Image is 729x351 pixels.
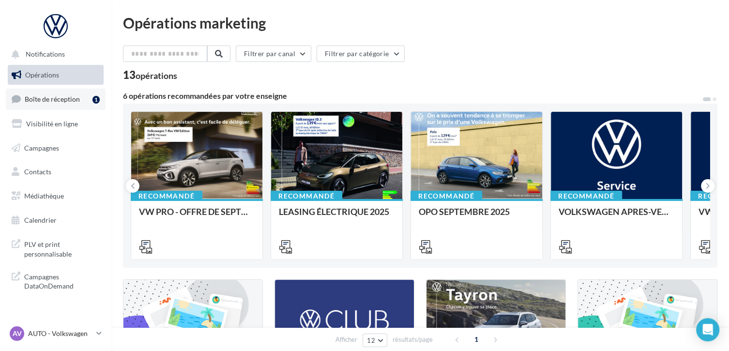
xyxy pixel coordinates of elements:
div: opérations [136,71,177,80]
span: Visibilité en ligne [26,120,78,128]
button: 12 [363,334,387,347]
a: Visibilité en ligne [6,114,106,134]
a: Calendrier [6,210,106,230]
div: Open Intercom Messenger [696,318,719,341]
span: Afficher [335,335,357,344]
span: Contacts [24,168,51,176]
span: Notifications [26,50,65,59]
div: Recommandé [271,191,342,201]
span: Médiathèque [24,192,64,200]
div: 13 [123,70,177,80]
div: Recommandé [410,191,482,201]
span: résultats/page [393,335,433,344]
div: LEASING ÉLECTRIQUE 2025 [279,207,395,226]
div: Opérations marketing [123,15,717,30]
div: 1 [92,96,100,104]
a: Médiathèque [6,186,106,206]
a: PLV et print personnalisable [6,234,106,262]
a: Campagnes DataOnDemand [6,266,106,295]
div: 6 opérations recommandées par votre enseigne [123,92,702,100]
div: VW PRO - OFFRE DE SEPTEMBRE 25 [139,207,255,226]
span: 12 [367,336,375,344]
p: AUTO - Volkswagen [28,329,92,338]
button: Filtrer par catégorie [317,46,405,62]
a: Contacts [6,162,106,182]
div: Recommandé [131,191,202,201]
div: OPO SEPTEMBRE 2025 [419,207,534,226]
span: Campagnes DataOnDemand [24,270,100,291]
span: AV [13,329,22,338]
a: Boîte de réception1 [6,89,106,109]
span: Calendrier [24,216,57,224]
span: Opérations [25,71,59,79]
span: PLV et print personnalisable [24,238,100,259]
a: AV AUTO - Volkswagen [8,324,104,343]
span: 1 [469,332,484,347]
a: Campagnes [6,138,106,158]
span: Boîte de réception [25,95,80,103]
span: Campagnes [24,143,59,152]
div: Recommandé [550,191,622,201]
div: VOLKSWAGEN APRES-VENTE [559,207,674,226]
a: Opérations [6,65,106,85]
button: Filtrer par canal [236,46,311,62]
